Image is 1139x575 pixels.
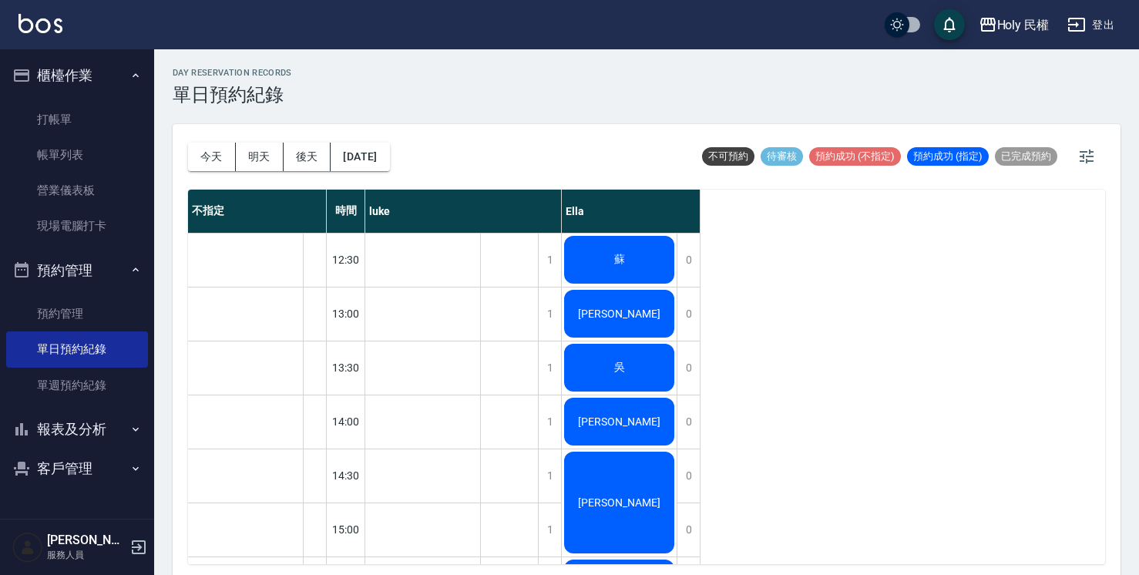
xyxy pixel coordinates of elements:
[12,532,43,563] img: Person
[327,190,365,233] div: 時間
[327,395,365,449] div: 14:00
[327,287,365,341] div: 13:00
[47,548,126,562] p: 服務人員
[538,287,561,341] div: 1
[18,14,62,33] img: Logo
[284,143,331,171] button: 後天
[6,331,148,367] a: 單日預約紀錄
[702,150,754,163] span: 不可預約
[173,84,292,106] h3: 單日預約紀錄
[997,15,1050,35] div: Holy 民權
[562,190,701,233] div: Ella
[907,150,989,163] span: 預約成功 (指定)
[538,503,561,557] div: 1
[6,449,148,489] button: 客戶管理
[47,533,126,548] h5: [PERSON_NAME]
[761,150,803,163] span: 待審核
[331,143,389,171] button: [DATE]
[677,503,700,557] div: 0
[327,503,365,557] div: 15:00
[188,190,327,233] div: 不指定
[6,208,148,244] a: 現場電腦打卡
[934,9,965,40] button: save
[365,190,562,233] div: luke
[538,449,561,503] div: 1
[575,308,664,320] span: [PERSON_NAME]
[611,253,628,267] span: 蘇
[327,341,365,395] div: 13:30
[677,234,700,287] div: 0
[973,9,1056,41] button: Holy 民權
[6,251,148,291] button: 預約管理
[538,395,561,449] div: 1
[995,150,1057,163] span: 已完成預約
[611,361,628,375] span: 吳
[809,150,901,163] span: 預約成功 (不指定)
[6,137,148,173] a: 帳單列表
[188,143,236,171] button: 今天
[6,55,148,96] button: 櫃檯作業
[236,143,284,171] button: 明天
[575,415,664,428] span: [PERSON_NAME]
[538,341,561,395] div: 1
[677,395,700,449] div: 0
[1061,11,1121,39] button: 登出
[6,296,148,331] a: 預約管理
[6,102,148,137] a: 打帳單
[677,449,700,503] div: 0
[575,496,664,509] span: [PERSON_NAME]
[6,409,148,449] button: 報表及分析
[6,173,148,208] a: 營業儀表板
[6,368,148,403] a: 單週預約紀錄
[677,341,700,395] div: 0
[677,287,700,341] div: 0
[173,68,292,78] h2: day Reservation records
[327,233,365,287] div: 12:30
[327,449,365,503] div: 14:30
[538,234,561,287] div: 1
